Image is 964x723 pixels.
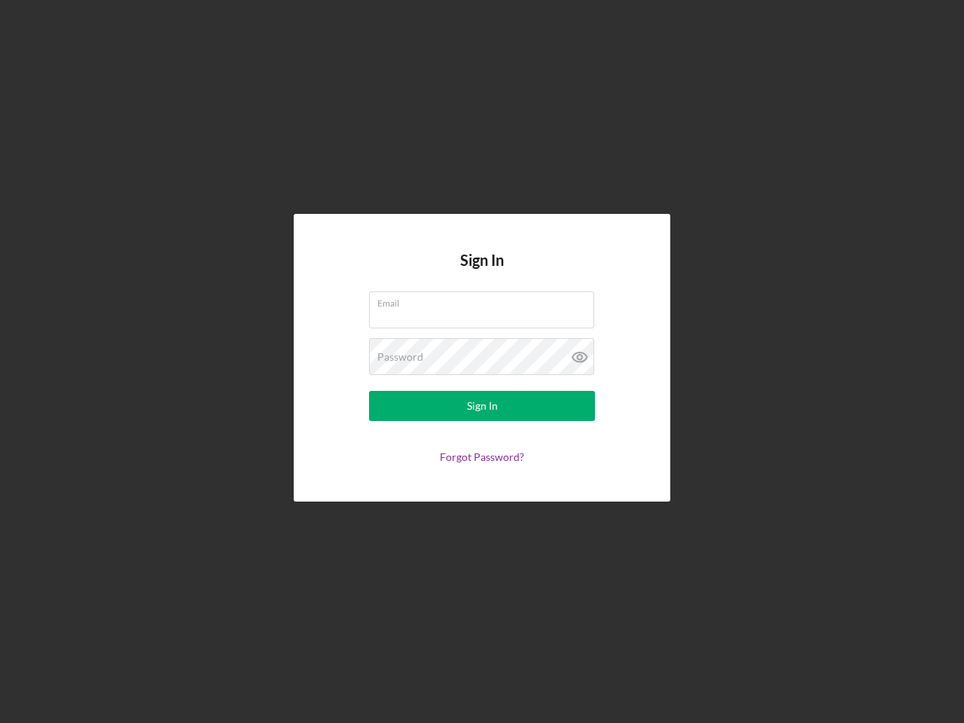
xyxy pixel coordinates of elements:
[377,292,594,309] label: Email
[377,351,423,363] label: Password
[467,391,498,421] div: Sign In
[460,252,504,291] h4: Sign In
[369,391,595,421] button: Sign In
[440,450,524,463] a: Forgot Password?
